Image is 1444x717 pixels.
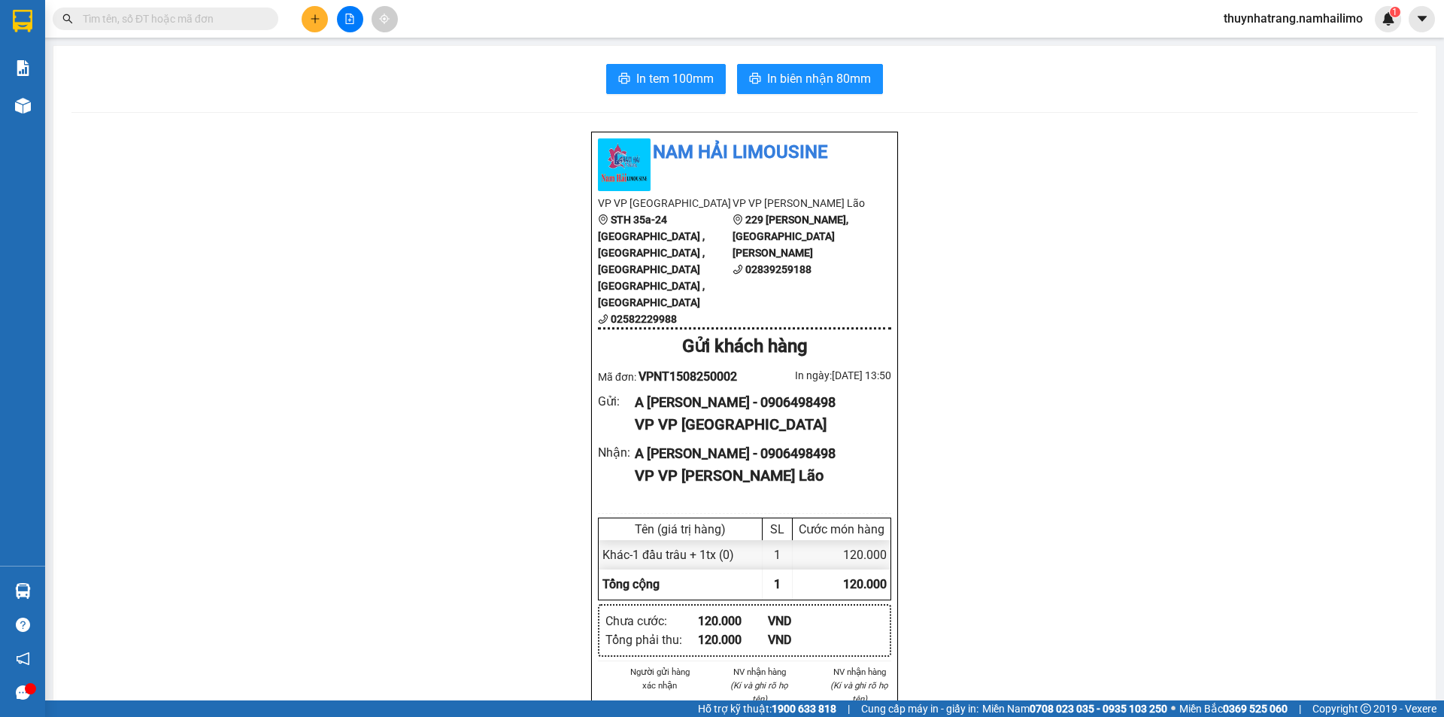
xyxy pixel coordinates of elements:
[772,703,836,715] strong: 1900 633 818
[1299,700,1301,717] span: |
[611,313,677,325] b: 02582229988
[605,630,698,649] div: Tổng phải thu :
[602,548,734,562] span: Khác - 1 đầu trâu + 1tx (0)
[1382,12,1395,26] img: icon-new-feature
[635,464,879,488] div: VP VP [PERSON_NAME] Lão
[730,680,788,704] i: (Kí và ghi rõ họ tên)
[302,6,328,32] button: plus
[767,69,871,88] span: In biên nhận 80mm
[982,700,1167,717] span: Miền Nam
[827,665,891,679] li: NV nhận hàng
[344,14,355,24] span: file-add
[830,680,888,704] i: (Kí và ghi rõ họ tên)
[16,618,30,632] span: question-circle
[372,6,398,32] button: aim
[1212,9,1375,28] span: thuynhatrang.namhailimo
[598,367,745,386] div: Mã đơn:
[1223,703,1288,715] strong: 0369 525 060
[1030,703,1167,715] strong: 0708 023 035 - 0935 103 250
[733,264,743,275] span: phone
[618,72,630,87] span: printer
[749,72,761,87] span: printer
[1390,7,1400,17] sup: 1
[768,612,838,630] div: VND
[733,214,743,225] span: environment
[1392,7,1397,17] span: 1
[13,10,32,32] img: logo-vxr
[310,14,320,24] span: plus
[848,700,850,717] span: |
[635,392,879,413] div: A [PERSON_NAME] - 0906498498
[636,69,714,88] span: In tem 100mm
[16,652,30,666] span: notification
[1171,706,1176,712] span: ⚪️
[62,14,73,24] span: search
[745,367,891,384] div: In ngày: [DATE] 13:50
[598,138,651,191] img: logo.jpg
[774,577,781,591] span: 1
[861,700,978,717] span: Cung cấp máy in - giấy in:
[733,214,848,259] b: 229 [PERSON_NAME], [GEOGRAPHIC_DATA][PERSON_NAME]
[598,195,733,211] li: VP VP [GEOGRAPHIC_DATA]
[15,98,31,114] img: warehouse-icon
[766,522,788,536] div: SL
[639,369,737,384] span: VPNT1508250002
[796,522,887,536] div: Cước món hàng
[1179,700,1288,717] span: Miền Bắc
[598,214,608,225] span: environment
[598,392,635,411] div: Gửi :
[628,665,692,692] li: Người gửi hàng xác nhận
[793,540,890,570] div: 120.000
[598,333,891,361] div: Gửi khách hàng
[337,6,363,32] button: file-add
[635,413,879,436] div: VP VP [GEOGRAPHIC_DATA]
[602,522,758,536] div: Tên (giá trị hàng)
[598,138,891,167] li: Nam Hải Limousine
[843,577,887,591] span: 120.000
[1409,6,1435,32] button: caret-down
[698,612,768,630] div: 120.000
[698,630,768,649] div: 120.000
[598,314,608,324] span: phone
[598,443,635,462] div: Nhận :
[745,263,811,275] b: 02839259188
[737,64,883,94] button: printerIn biên nhận 80mm
[698,700,836,717] span: Hỗ trợ kỹ thuật:
[1361,703,1371,714] span: copyright
[635,443,879,464] div: A [PERSON_NAME] - 0906498498
[15,60,31,76] img: solution-icon
[728,665,792,679] li: NV nhận hàng
[16,685,30,700] span: message
[602,577,660,591] span: Tổng cộng
[379,14,390,24] span: aim
[1415,12,1429,26] span: caret-down
[606,64,726,94] button: printerIn tem 100mm
[768,630,838,649] div: VND
[598,214,705,308] b: STH 35a-24 [GEOGRAPHIC_DATA] , [GEOGRAPHIC_DATA] , [GEOGRAPHIC_DATA] [GEOGRAPHIC_DATA] , [GEOGRAP...
[605,612,698,630] div: Chưa cước :
[733,195,867,211] li: VP VP [PERSON_NAME] Lão
[83,11,260,27] input: Tìm tên, số ĐT hoặc mã đơn
[15,583,31,599] img: warehouse-icon
[763,540,793,570] div: 1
